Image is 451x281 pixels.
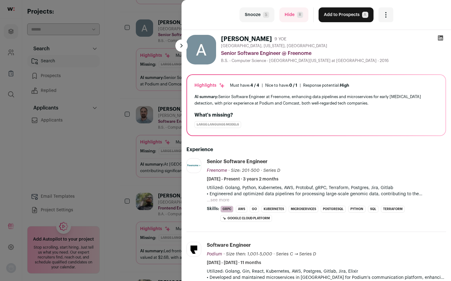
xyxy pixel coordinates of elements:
li: Google Cloud Platform [220,215,272,222]
span: [DATE] - Present · 3 years 2 months [207,176,278,182]
span: A [362,12,368,18]
li: SQL [368,206,378,213]
img: dbf2e7c24acf8081d0f0039e2a89a0f21ef3ced66edd23dd1d3d5723d20d70c7.jpg [186,35,216,64]
li: Go [250,206,259,213]
div: Nice to have: [265,83,297,88]
span: · [261,167,262,174]
button: SnoozeS [240,7,274,22]
ul: | | [230,83,349,88]
div: Senior Software Engineer [207,158,268,165]
button: Add to ProspectsA [319,7,374,22]
li: AWS [236,206,247,213]
span: · [274,251,275,257]
div: Software Engineer [207,242,251,249]
p: Utilized: Golang, Python, Kubernetes, AWS, Protobuf, gRPC, Terraform, Postgres, Jira, Gitlab [207,185,446,191]
span: [GEOGRAPHIC_DATA], [US_STATE], [GEOGRAPHIC_DATA] [221,43,327,48]
div: Senior Software Engineer at Freenome, enhancing data pipelines and microservices for early [MEDIC... [194,93,438,106]
li: Terraform [381,206,405,213]
div: Must have: [230,83,259,88]
img: 1d463ae1d860de90bc1723908c35c61391c818bb6a7e56fc0188e04fdb07bb7e.svg [187,164,201,167]
span: S [263,12,269,18]
img: f42423eb7d1ba00953648ba2c01817b6e6379997e24db104f8b924c98b696825.jpg [187,242,201,256]
span: Skills: [207,206,219,212]
li: gRPC [220,206,233,213]
div: Large Language Models [194,121,241,128]
li: Python [348,206,365,213]
span: 0 / 1 [289,83,297,87]
p: • Engineered and optimized data pipelines for processing large-scale genomic data, contributing t... [207,191,446,197]
h2: Experience [186,146,446,153]
h2: What's missing? [194,111,438,119]
div: Response potential: [303,83,349,88]
button: ...see more [207,197,229,203]
li: Microservices [289,206,318,213]
div: Highlights [194,82,225,89]
h1: [PERSON_NAME] [221,35,272,43]
span: High [340,83,349,87]
button: Open dropdown [378,7,393,22]
li: Kubernetes [261,206,286,213]
li: PostgreSQL [321,206,346,213]
span: Series C → Series D [276,252,316,256]
span: · Size: 201-500 [228,168,260,173]
div: B.S. - Computer Science - [GEOGRAPHIC_DATA][US_STATE] at [GEOGRAPHIC_DATA] - 2016 [221,58,446,63]
span: Freenome [207,168,227,173]
p: Utilized: Golang, Gin, React, Kubernetes, AWS, Postgres, Gitlab, Jira, Elixir [207,268,446,275]
span: AI summary: [194,95,218,99]
span: [DATE] - [DATE] · 11 months [207,260,261,266]
span: Podium [207,252,222,256]
div: Senior Software Engineer @ Freenome [221,50,446,57]
button: HideR [279,7,308,22]
div: 9 YOE [274,36,286,42]
span: 4 / 4 [250,83,259,87]
span: Series D [263,168,280,173]
span: · Size then: 1,001-5,000 [223,252,272,256]
p: • Developed and maintained microservices in [GEOGRAPHIC_DATA] for Podium's communication platform... [207,275,446,281]
span: R [297,12,303,18]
